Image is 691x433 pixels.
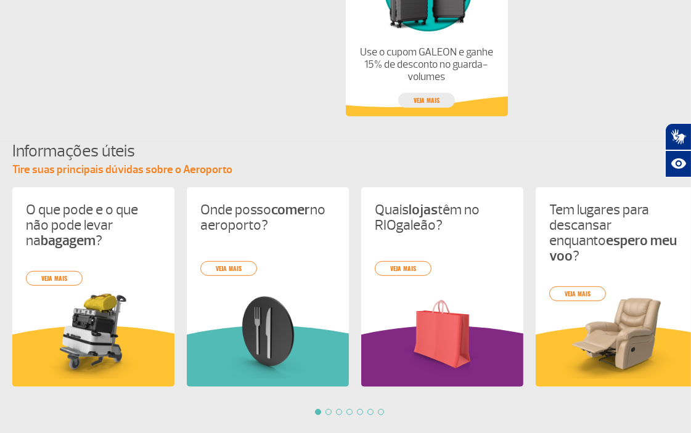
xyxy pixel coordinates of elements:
button: Abrir recursos assistivos. [665,150,691,177]
button: Abrir tradutor de língua de sinais. [665,123,691,150]
a: veja mais [26,271,83,286]
strong: lojas [409,201,438,219]
img: card%20informa%C3%A7%C3%B5es%201.png [26,291,161,379]
p: Tem lugares para descansar enquanto ? [549,202,684,264]
a: veja mais [375,261,431,276]
a: veja mais [549,286,606,301]
a: veja mais [398,93,455,108]
div: Plugin de acessibilidade da Hand Talk. [665,123,691,177]
img: card%20informa%C3%A7%C3%B5es%206.png [375,291,510,379]
p: O que pode e o que não pode levar na ? [26,202,161,248]
p: Onde posso no aeroporto? [200,202,335,233]
strong: bagagem [41,232,96,249]
p: Use o cupom GALEON e ganhe 15% de desconto no guarda-volumes [356,46,497,83]
strong: comer [271,201,310,219]
p: Quais têm no RIOgaleão? [375,202,510,233]
img: verdeInformacoesUteis.svg [187,326,349,387]
a: veja mais [200,261,257,276]
strong: espero meu voo [549,232,677,265]
img: amareloInformacoesUteis.svg [12,326,174,387]
img: card%20informa%C3%A7%C3%B5es%204.png [549,291,684,379]
p: Tire suas principais dúvidas sobre o Aeroporto [12,163,691,177]
img: roxoInformacoesUteis.svg [361,326,523,387]
h4: Informações úteis [12,140,691,163]
img: card%20informa%C3%A7%C3%B5es%208.png [200,291,335,379]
